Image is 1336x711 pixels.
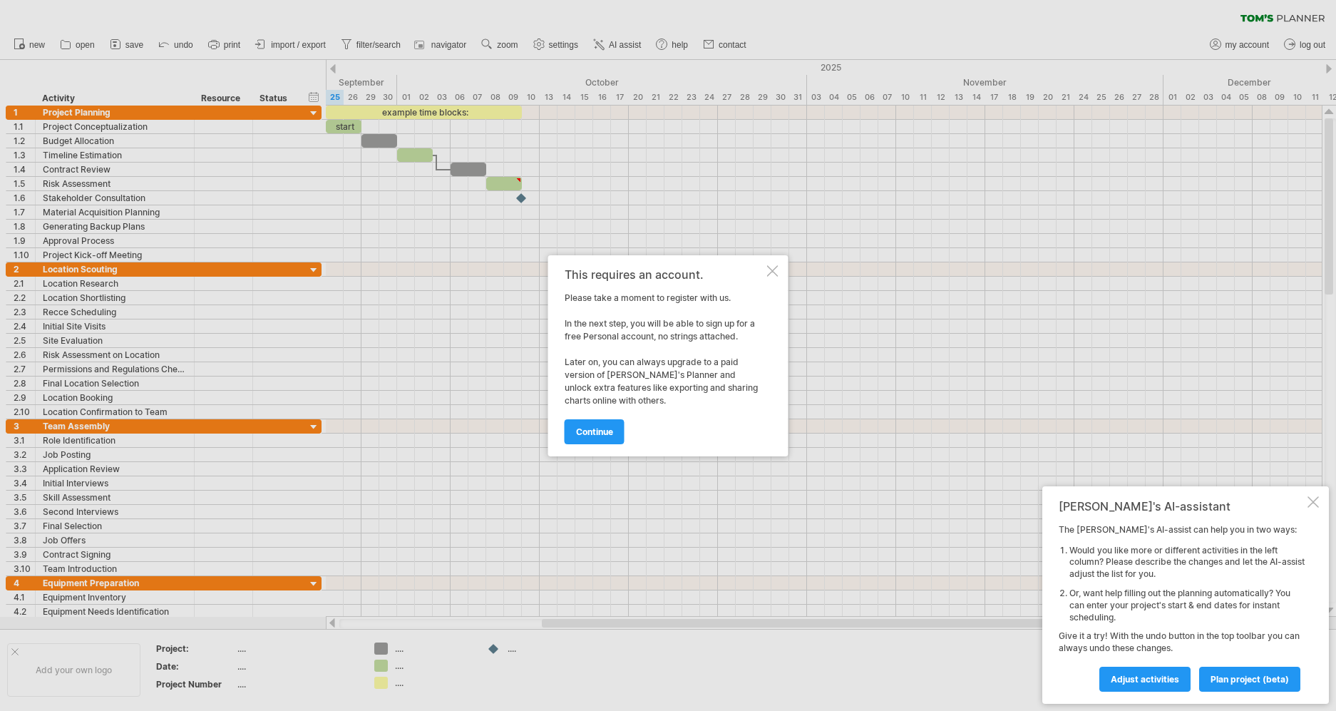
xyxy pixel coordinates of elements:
[1059,524,1305,691] div: The [PERSON_NAME]'s AI-assist can help you in two ways: Give it a try! With the undo button in th...
[1069,588,1305,623] li: Or, want help filling out the planning automatically? You can enter your project's start & end da...
[1059,499,1305,513] div: [PERSON_NAME]'s AI-assistant
[1099,667,1191,692] a: Adjust activities
[1199,667,1300,692] a: plan project (beta)
[1069,545,1305,580] li: Would you like more or different activities in the left column? Please describe the changes and l...
[565,268,764,281] div: This requires an account.
[1211,674,1289,685] span: plan project (beta)
[565,419,625,444] a: continue
[1111,674,1179,685] span: Adjust activities
[576,426,613,437] span: continue
[565,268,764,444] div: Please take a moment to register with us. In the next step, you will be able to sign up for a fre...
